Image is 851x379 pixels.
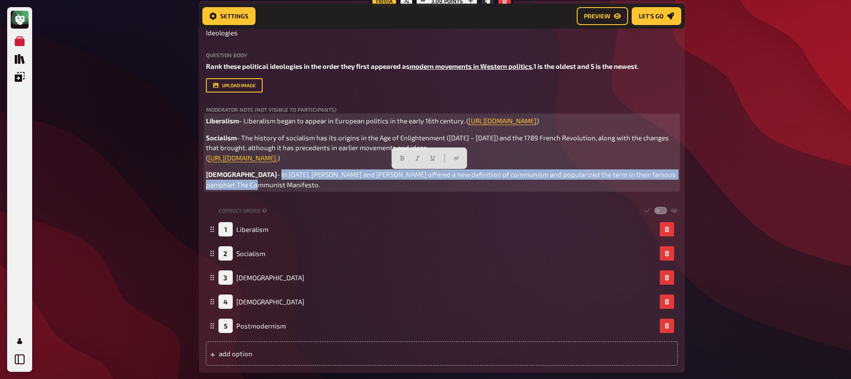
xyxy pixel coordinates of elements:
span: [DEMOGRAPHIC_DATA] [236,298,304,306]
span: Postmodernism [236,322,286,330]
span: modern movements in Western politics. [410,62,533,70]
span: - Liberalism began to appear in European politics in the early 16th century. ( [239,117,469,125]
span: Preview [584,13,610,19]
label: Moderator Note (not visible to participants) [206,107,678,112]
a: My Account [11,332,29,350]
span: Socialism [206,134,237,142]
span: Let's go [639,13,663,19]
div: 3 [218,270,233,285]
div: 4 [218,295,233,309]
a: [URL][DOMAIN_NAME]. [208,154,277,162]
div: 2 [218,246,233,261]
div: add option [206,341,678,366]
span: Liberalism [206,117,239,125]
a: My Quizzes [11,32,29,50]
span: Settings [220,13,248,19]
div: 5 [218,319,233,333]
span: - The history of socialism has its origins in the Age of Enlightenment ([DATE] – [DATE]) and the ... [206,134,670,162]
span: Liberalism [236,225,268,233]
span: 1 is the oldest and 5 is the newest. [533,62,639,70]
button: upload image [206,78,263,93]
span: Rank these political ideologies in the order they first appeared as [206,62,410,70]
a: Settings [202,7,256,25]
span: - In [DATE], [PERSON_NAME] and [PERSON_NAME] offered a new definition of communism and popularize... [206,170,677,189]
a: Overlays [11,68,29,86]
label: Question body [206,52,678,58]
a: Preview [577,7,628,25]
span: Ideologies [206,28,238,38]
span: Socialism [236,249,265,257]
a: Quiz Library [11,50,29,68]
span: [DEMOGRAPHIC_DATA] [206,170,277,178]
span: ) [277,154,280,162]
div: 1 [218,222,233,236]
a: Let's go [632,7,681,25]
span: [DEMOGRAPHIC_DATA] [236,274,304,282]
span: Correct order [218,207,260,215]
span: ) [537,117,539,125]
a: [URL][DOMAIN_NAME] [469,117,537,125]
